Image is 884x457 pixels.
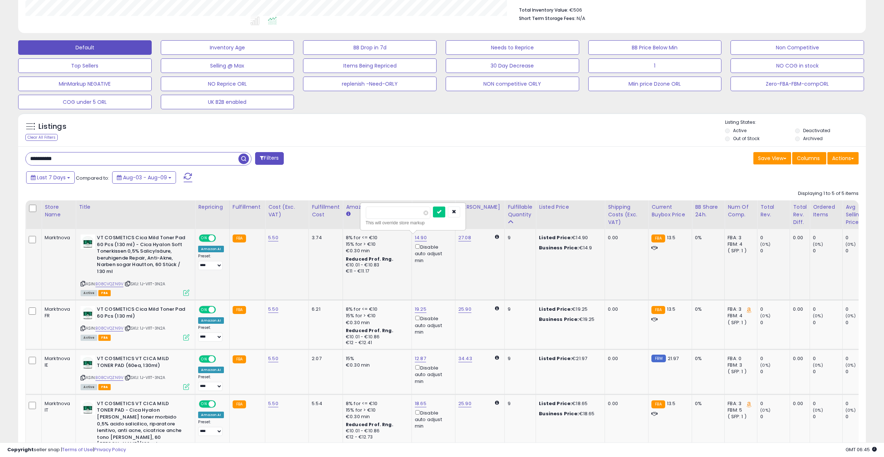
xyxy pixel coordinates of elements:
span: All listings currently available for purchase on Amazon [81,384,97,390]
a: 27.08 [458,234,471,241]
div: Amazon AI [198,246,224,252]
div: 8% for <= €10 [346,306,406,313]
div: 0 [760,413,790,420]
div: 15% for > €10 [346,241,406,248]
li: €506 [519,5,853,14]
span: FBA [98,384,111,390]
div: 0 [760,248,790,254]
strong: Copyright [7,446,34,453]
button: Top Sellers [18,58,152,73]
img: 41U54uVxlGL._SL40_.jpg [81,400,95,415]
div: 3.74 [312,234,337,241]
div: Repricing [198,203,226,211]
div: 0 [813,413,842,420]
b: Business Price: [539,410,579,417]
a: 5.50 [268,234,278,241]
label: Out of Stock [733,135,760,142]
span: OFF [215,356,226,362]
div: €0.30 min [346,362,406,368]
div: Num of Comp. [728,203,754,219]
div: Fulfillable Quantity [508,203,533,219]
a: 18.65 [415,400,426,407]
div: FBM: 4 [728,313,752,319]
div: 15% for > €10 [346,313,406,319]
div: Amazon Fees [346,203,409,211]
div: 0 [846,400,875,407]
span: OFF [215,401,226,407]
div: Current Buybox Price [651,203,689,219]
a: 5.50 [268,306,278,313]
button: NO COG in stock [730,58,864,73]
div: 9 [508,355,530,362]
img: 41U54uVxlGL._SL40_.jpg [81,355,95,370]
div: 15% [346,355,406,362]
small: (0%) [846,362,856,368]
div: 9 [508,234,530,241]
div: Preset: [198,325,224,342]
div: 0 [760,400,790,407]
a: 5.50 [268,355,278,362]
b: Reduced Prof. Rng. [346,327,393,334]
button: BB Price Below Min [588,40,722,55]
div: Listed Price [539,203,602,211]
button: Default [18,40,152,55]
div: FBM: 3 [728,362,752,368]
small: (0%) [760,313,770,319]
span: Compared to: [76,175,109,181]
div: 0 [846,234,875,241]
div: 0.00 [793,355,804,362]
span: OFF [215,307,226,313]
div: 0 [760,306,790,313]
span: FBA [98,335,111,341]
div: Displaying 1 to 5 of 5 items [798,190,859,197]
span: OFF [215,235,226,241]
div: This will override store markup [366,219,460,227]
div: ASIN: [81,306,189,340]
button: Actions [827,152,859,164]
div: FBA: 3 [728,234,752,241]
div: 0 [813,319,842,326]
div: Avg Selling Price [846,203,872,226]
button: Non Competitive [730,40,864,55]
div: Total Rev. Diff. [793,203,807,226]
div: FBM: 4 [728,241,752,248]
label: Active [733,127,746,134]
div: €14.90 [539,234,599,241]
b: Listed Price: [539,306,572,313]
div: Title [79,203,192,211]
small: FBA [233,355,246,363]
small: FBM [651,355,666,362]
div: €18.65 [539,400,599,407]
div: Marktnova FR [45,306,70,319]
small: (0%) [813,407,823,413]
a: 25.90 [458,306,471,313]
small: FBA [233,306,246,314]
div: Cost (Exc. VAT) [268,203,306,219]
div: €12 - €12.41 [346,340,406,346]
div: ( SFP: 1 ) [728,319,752,326]
span: ON [200,235,209,241]
small: FBA [651,400,665,408]
div: Amazon AI [198,317,224,324]
small: (0%) [760,407,770,413]
div: €14.9 [539,245,599,251]
small: (0%) [846,407,856,413]
img: 41U54uVxlGL._SL40_.jpg [81,234,95,249]
a: 14.90 [415,234,427,241]
div: 0 [813,400,842,407]
b: Listed Price: [539,355,572,362]
div: 0 [760,368,790,375]
button: replenish -Need-ORLY [303,77,437,91]
div: €18.65 [539,411,599,417]
div: ASIN: [81,234,189,295]
div: BB Share 24h. [695,203,721,219]
button: Last 7 Days [26,171,75,184]
button: Filters [255,152,283,165]
span: Columns [797,155,820,162]
b: Business Price: [539,316,579,323]
div: 0% [695,306,719,313]
b: Listed Price: [539,400,572,407]
div: 0.00 [608,234,643,241]
div: Fulfillment [233,203,262,211]
b: VT COSMETICS VT CICA MILD TONER PAD (60ea, 130ml) [97,355,185,371]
